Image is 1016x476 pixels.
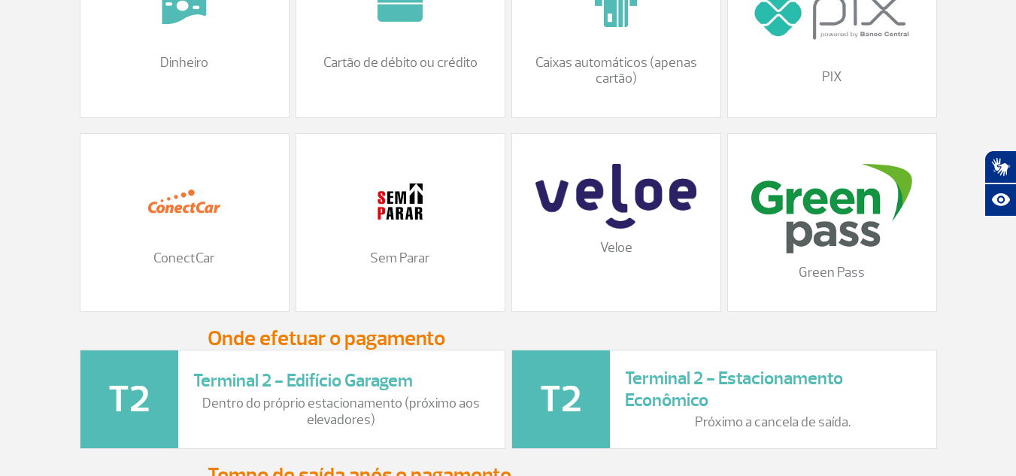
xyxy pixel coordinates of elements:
p: Próximo a cancela de saída. [625,414,921,431]
h3: Terminal 2 - Estacionamento Econômico [625,368,921,411]
div: Plugin de acessibilidade da Hand Talk. [984,150,1016,217]
button: Abrir tradutor de língua de sinais. [984,150,1016,183]
p: Sem Parar [311,250,490,267]
img: 11.png [362,164,438,239]
p: Green Pass [743,265,921,281]
img: 12.png [147,164,222,239]
p: Caixas automáticos (apenas cartão) [527,55,705,87]
button: Abrir recursos assistivos. [984,183,1016,217]
img: t2-icone.png [80,350,178,448]
p: Veloe [527,240,705,256]
img: download%20%2816%29.png [751,164,911,253]
p: Cartão de débito ou crédito [311,55,490,71]
h3: Onde efetuar o pagamento [208,327,809,350]
img: veloe-logo-1%20%281%29.png [535,164,696,229]
img: t2-icone.png [512,350,610,448]
p: Dentro do próprio estacionamento (próximo aos elevadores) [193,396,490,428]
p: Dinheiro [96,55,274,71]
p: ConectCar [96,250,274,267]
h3: Terminal 2 - Edifício Garagem [193,370,490,392]
p: PIX [743,69,921,86]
